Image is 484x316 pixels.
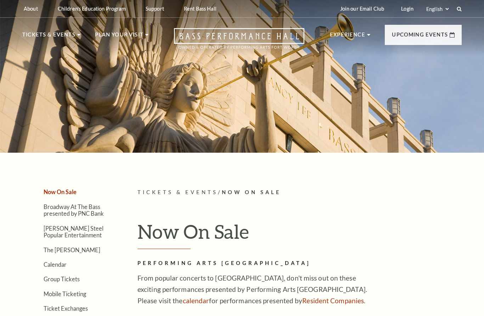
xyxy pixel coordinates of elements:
[44,261,67,268] a: Calendar
[44,305,88,312] a: Ticket Exchanges
[330,30,365,43] p: Experience
[302,297,364,305] a: Resident Companies
[146,6,164,12] p: Support
[44,276,80,282] a: Group Tickets
[392,30,448,43] p: Upcoming Events
[183,297,209,305] a: calendar
[24,6,38,12] p: About
[44,247,100,253] a: The [PERSON_NAME]
[44,203,104,217] a: Broadway At The Bass presented by PNC Bank
[44,188,77,195] a: Now On Sale
[222,189,281,195] span: Now On Sale
[137,272,368,306] p: From popular concerts to [GEOGRAPHIC_DATA], don't miss out on these exciting performances present...
[137,259,368,268] h2: Performing Arts [GEOGRAPHIC_DATA]
[44,290,86,297] a: Mobile Ticketing
[44,225,103,238] a: [PERSON_NAME] Steel Popular Entertainment
[22,30,75,43] p: Tickets & Events
[58,6,126,12] p: Children's Education Program
[137,189,218,195] span: Tickets & Events
[137,220,462,249] h1: Now On Sale
[95,30,143,43] p: Plan Your Visit
[184,6,216,12] p: Rent Bass Hall
[425,6,450,12] select: Select:
[137,188,462,197] p: /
